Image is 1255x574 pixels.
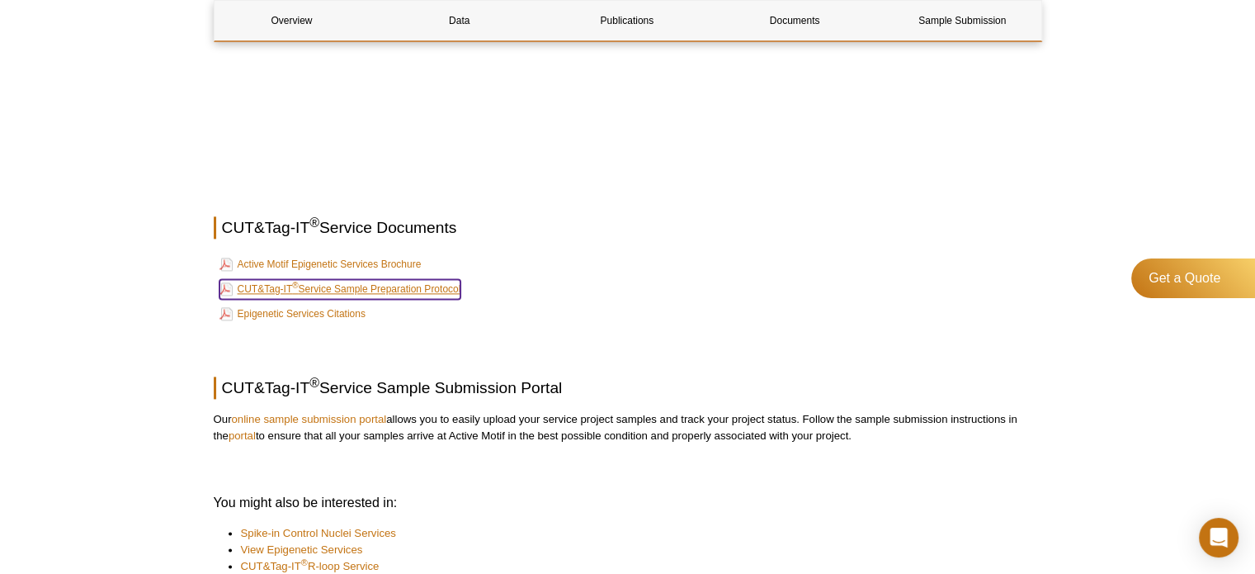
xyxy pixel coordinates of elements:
a: Spike-in Control Nuclei Services [241,525,396,542]
h2: CUT&Tag-IT Service Documents [214,216,1042,239]
sup: ® [292,281,298,290]
a: Sample Submission [885,1,1040,40]
a: online sample submission portal [231,413,386,425]
sup: ® [301,557,308,567]
sup: ® [309,375,319,389]
a: CUT&Tag-IT®Service Sample Preparation Protocol [219,279,461,299]
p: Our allows you to easily upload your service project samples and track your project status. Follo... [214,411,1042,444]
a: Data [382,1,537,40]
sup: ® [309,215,319,229]
a: Epigenetic Services Citations [219,304,366,324]
a: Overview [215,1,370,40]
a: Publications [550,1,705,40]
h2: CUT&Tag-IT Service Sample Submission Portal [214,377,1042,399]
div: Open Intercom Messenger [1199,518,1238,557]
a: Documents [717,1,872,40]
a: View Epigenetic Services [241,542,363,558]
a: Get a Quote [1131,259,1255,298]
h3: You might also be interested in: [214,493,1042,513]
a: portal [229,429,256,442]
a: Active Motif Epigenetic Services Brochure [219,254,422,274]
